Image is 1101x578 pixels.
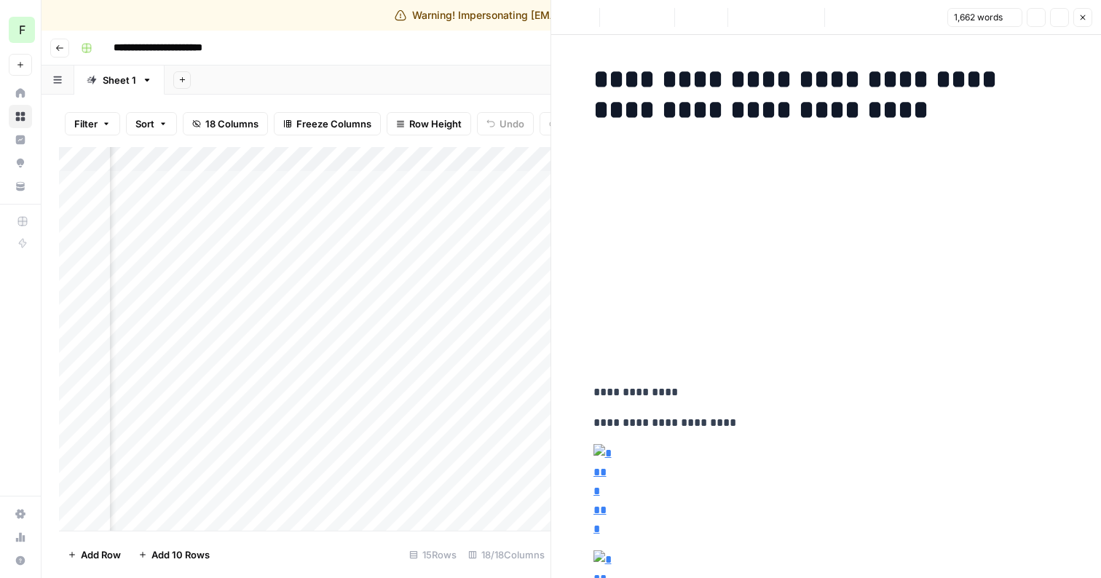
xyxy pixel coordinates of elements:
a: Settings [9,502,32,526]
div: Sheet 1 [103,73,136,87]
span: Undo [500,116,524,131]
a: Your Data [9,175,32,198]
button: Undo [477,112,534,135]
div: Warning! Impersonating [EMAIL_ADDRESS][DOMAIN_NAME] [395,8,706,23]
a: Sheet 1 [74,66,165,95]
span: 1,662 words [954,11,1003,24]
span: 18 Columns [205,116,259,131]
span: Freeze Columns [296,116,371,131]
button: 1,662 words [947,8,1022,27]
button: Row Height [387,112,471,135]
span: Sort [135,116,154,131]
button: Workspace: Forge [9,12,32,48]
button: 18 Columns [183,112,268,135]
a: Insights [9,128,32,151]
button: Add 10 Rows [130,543,218,566]
div: 18/18 Columns [462,543,550,566]
span: Add 10 Rows [151,547,210,562]
span: F [19,21,25,39]
div: 15 Rows [403,543,462,566]
span: Filter [74,116,98,131]
button: Sort [126,112,177,135]
a: Home [9,82,32,105]
button: Freeze Columns [274,112,381,135]
a: Usage [9,526,32,549]
span: Add Row [81,547,121,562]
span: Row Height [409,116,462,131]
button: Help + Support [9,549,32,572]
a: Opportunities [9,151,32,175]
button: Filter [65,112,120,135]
a: Browse [9,105,32,128]
button: Add Row [59,543,130,566]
